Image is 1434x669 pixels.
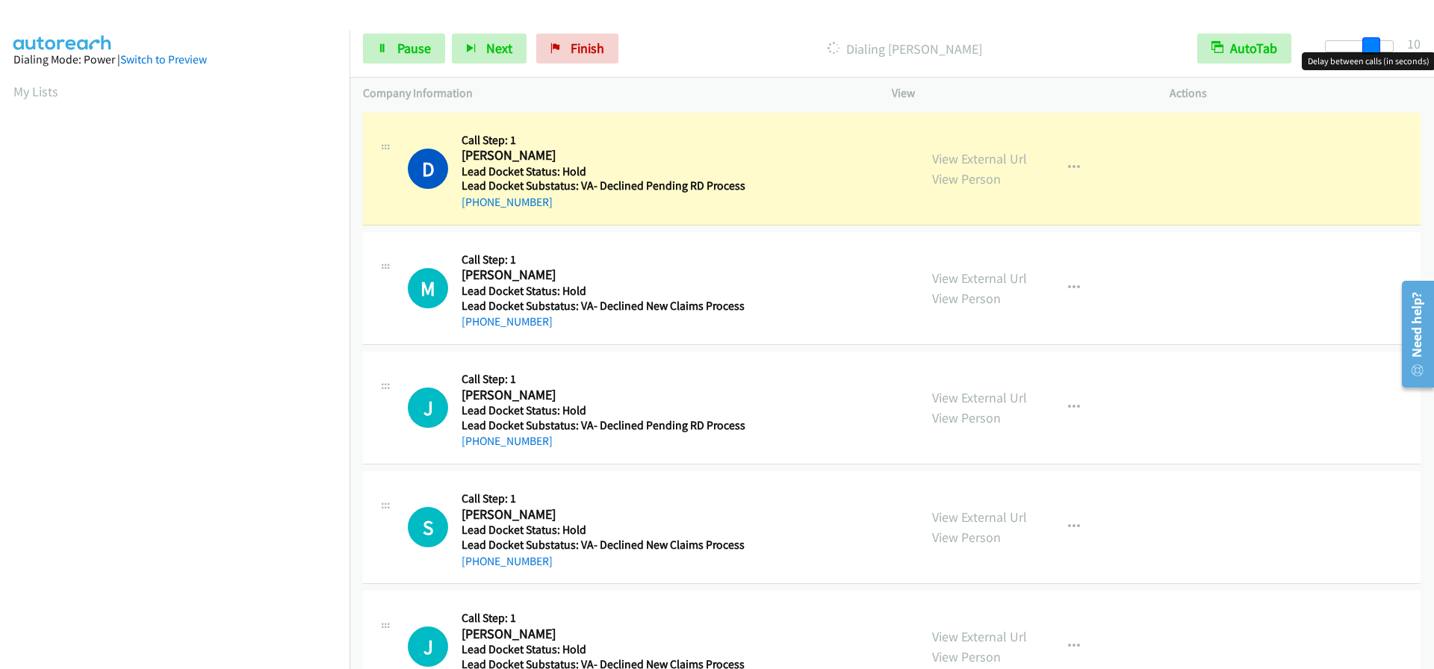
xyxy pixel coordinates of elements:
a: View External Url [932,389,1027,406]
iframe: Resource Center [1391,275,1434,393]
h2: [PERSON_NAME] [462,387,739,404]
h5: Call Step: 1 [462,372,745,387]
h5: Lead Docket Status: Hold [462,164,745,179]
button: AutoTab [1197,34,1291,63]
a: [PHONE_NUMBER] [462,314,553,329]
h5: Lead Docket Status: Hold [462,642,745,657]
h1: J [408,626,448,667]
a: View External Url [932,628,1027,645]
p: Actions [1170,84,1421,102]
a: View External Url [932,270,1027,287]
h5: Call Step: 1 [462,491,745,506]
div: The call is yet to be attempted [408,388,448,428]
h2: [PERSON_NAME] [462,506,739,523]
h2: [PERSON_NAME] [462,267,739,284]
a: View Person [932,648,1001,665]
h1: J [408,388,448,428]
div: The call is yet to be attempted [408,507,448,547]
a: View Person [932,529,1001,546]
h5: Lead Docket Status: Hold [462,403,745,418]
a: [PHONE_NUMBER] [462,195,553,209]
h2: [PERSON_NAME] [462,626,739,643]
p: Dialing [PERSON_NAME] [639,39,1170,59]
div: The call is yet to be attempted [408,268,448,308]
h1: M [408,268,448,308]
h5: Lead Docket Substatus: VA- Declined New Claims Process [462,299,745,314]
p: View [892,84,1143,102]
a: Switch to Preview [120,52,207,66]
button: Next [452,34,527,63]
h5: Call Step: 1 [462,133,745,148]
h5: Lead Docket Substatus: VA- Declined Pending RD Process [462,418,745,433]
a: View Person [932,170,1001,187]
h5: Lead Docket Substatus: VA- Declined New Claims Process [462,538,745,553]
div: The call is yet to be attempted [408,626,448,667]
h5: Lead Docket Substatus: VA- Declined Pending RD Process [462,178,745,193]
a: [PHONE_NUMBER] [462,554,553,568]
span: Pause [397,40,431,57]
a: My Lists [13,83,58,100]
div: 10 [1407,34,1421,54]
a: View External Url [932,508,1027,526]
span: Finish [571,40,604,57]
a: View Person [932,409,1001,426]
h5: Call Step: 1 [462,611,745,626]
span: Next [486,40,512,57]
h1: D [408,149,448,189]
div: Dialing Mode: Power | [13,51,336,69]
a: Finish [536,34,618,63]
h5: Lead Docket Status: Hold [462,523,745,538]
a: [PHONE_NUMBER] [462,434,553,448]
h1: S [408,507,448,547]
a: View External Url [932,150,1027,167]
a: Pause [363,34,445,63]
h2: [PERSON_NAME] [462,147,739,164]
h5: Call Step: 1 [462,252,745,267]
h5: Lead Docket Status: Hold [462,284,745,299]
a: View Person [932,290,1001,307]
p: Company Information [363,84,865,102]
